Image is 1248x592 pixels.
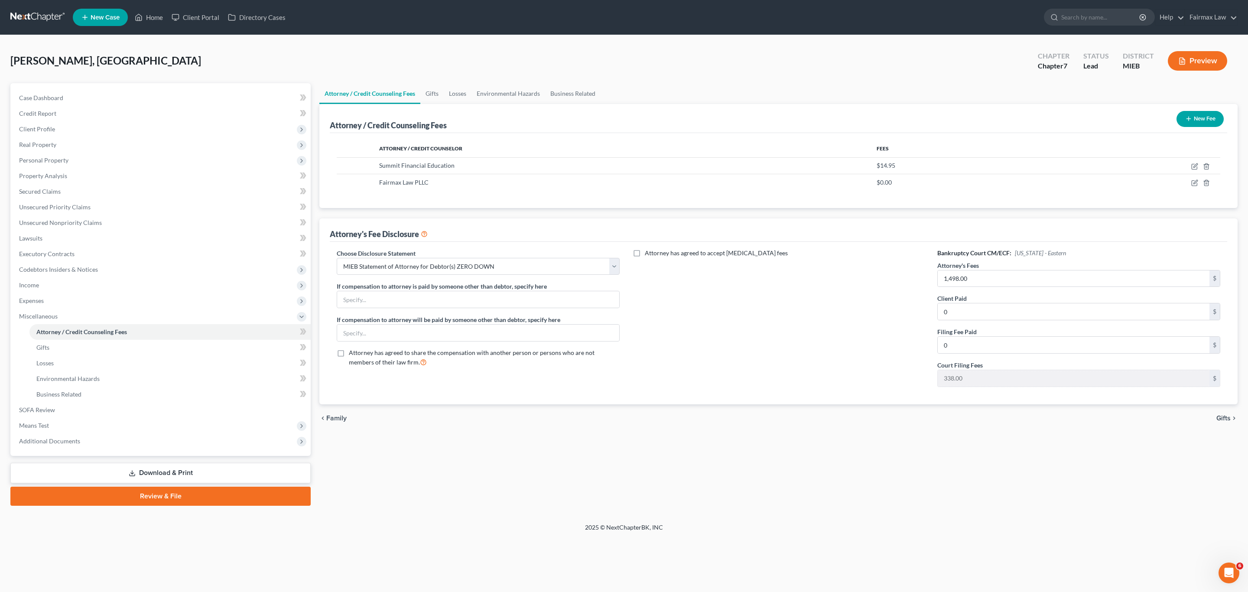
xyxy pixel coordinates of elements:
[319,83,420,104] a: Attorney / Credit Counseling Fees
[12,184,311,199] a: Secured Claims
[1038,61,1069,71] div: Chapter
[1209,370,1220,387] div: $
[1123,51,1154,61] div: District
[36,359,54,367] span: Losses
[1231,415,1238,422] i: chevron_right
[420,83,444,104] a: Gifts
[19,234,42,242] span: Lawsuits
[12,402,311,418] a: SOFA Review
[319,415,326,422] i: chevron_left
[330,229,428,239] div: Attorney's Fee Disclosure
[1236,563,1243,569] span: 6
[1038,51,1069,61] div: Chapter
[349,349,595,366] span: Attorney has agreed to share the compensation with another person or persons who are not members ...
[337,315,560,324] label: If compensation to attorney will be paid by someone other than debtor, specify here
[167,10,224,25] a: Client Portal
[1216,415,1238,422] button: Gifts chevron_right
[19,110,56,117] span: Credit Report
[29,371,311,387] a: Environmental Hazards
[19,422,49,429] span: Means Test
[379,145,462,152] span: Attorney / Credit Counselor
[19,281,39,289] span: Income
[1123,61,1154,71] div: MIEB
[337,291,619,308] input: Specify...
[444,83,471,104] a: Losses
[938,270,1209,287] input: 0.00
[12,231,311,246] a: Lawsuits
[877,145,889,152] span: Fees
[19,156,68,164] span: Personal Property
[1083,61,1109,71] div: Lead
[12,106,311,121] a: Credit Report
[937,361,983,370] label: Court Filing Fees
[19,437,80,445] span: Additional Documents
[19,203,91,211] span: Unsecured Priority Claims
[937,261,979,270] label: Attorney's Fees
[19,172,67,179] span: Property Analysis
[877,179,892,186] span: $0.00
[938,303,1209,320] input: 0.00
[19,141,56,148] span: Real Property
[1209,337,1220,353] div: $
[1155,10,1184,25] a: Help
[1185,10,1237,25] a: Fairmax Law
[19,297,44,304] span: Expenses
[937,294,967,303] label: Client Paid
[471,83,545,104] a: Environmental Hazards
[12,215,311,231] a: Unsecured Nonpriority Claims
[337,325,619,341] input: Specify...
[1061,9,1141,25] input: Search by name...
[938,337,1209,353] input: 0.00
[19,94,63,101] span: Case Dashboard
[330,120,447,130] div: Attorney / Credit Counseling Fees
[337,282,547,291] label: If compensation to attorney is paid by someone other than debtor, specify here
[1209,270,1220,287] div: $
[645,249,788,257] span: Attorney has agreed to accept [MEDICAL_DATA] fees
[1219,563,1239,583] iframe: Intercom live chat
[545,83,601,104] a: Business Related
[10,463,311,483] a: Download & Print
[19,312,58,320] span: Miscellaneous
[12,168,311,184] a: Property Analysis
[19,188,61,195] span: Secured Claims
[877,162,895,169] span: $14.95
[36,328,127,335] span: Attorney / Credit Counseling Fees
[937,249,1220,257] h6: Bankruptcy Court CM/ECF:
[19,406,55,413] span: SOFA Review
[1168,51,1227,71] button: Preview
[19,219,102,226] span: Unsecured Nonpriority Claims
[19,250,75,257] span: Executory Contracts
[224,10,290,25] a: Directory Cases
[36,344,49,351] span: Gifts
[29,324,311,340] a: Attorney / Credit Counseling Fees
[29,355,311,371] a: Losses
[379,179,429,186] span: Fairmax Law PLLC
[1015,249,1066,257] span: [US_STATE] - Eastern
[337,249,416,258] label: Choose Disclosure Statement
[326,415,347,422] span: Family
[29,340,311,355] a: Gifts
[1209,303,1220,320] div: $
[19,125,55,133] span: Client Profile
[938,370,1209,387] input: 0.00
[12,90,311,106] a: Case Dashboard
[1063,62,1067,70] span: 7
[130,10,167,25] a: Home
[36,375,100,382] span: Environmental Hazards
[12,199,311,215] a: Unsecured Priority Claims
[937,327,977,336] label: Filing Fee Paid
[377,523,871,539] div: 2025 © NextChapterBK, INC
[379,162,455,169] span: Summit Financial Education
[29,387,311,402] a: Business Related
[1176,111,1224,127] button: New Fee
[1216,415,1231,422] span: Gifts
[12,246,311,262] a: Executory Contracts
[319,415,347,422] button: chevron_left Family
[91,14,120,21] span: New Case
[36,390,81,398] span: Business Related
[1083,51,1109,61] div: Status
[10,487,311,506] a: Review & File
[19,266,98,273] span: Codebtors Insiders & Notices
[10,54,201,67] span: [PERSON_NAME], [GEOGRAPHIC_DATA]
